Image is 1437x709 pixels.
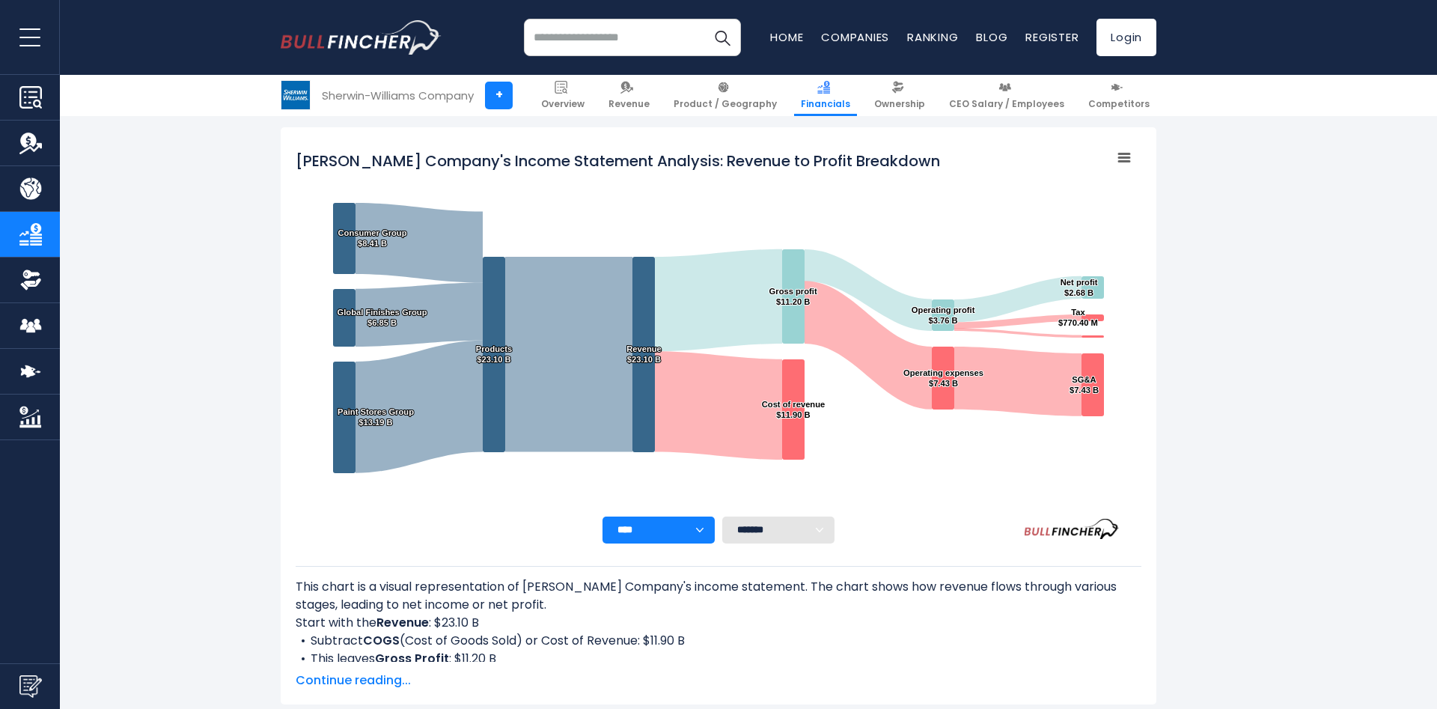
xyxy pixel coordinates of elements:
[608,98,650,110] span: Revenue
[375,650,449,667] b: Gross Profit
[376,614,429,631] b: Revenue
[281,81,310,109] img: SHW logo
[322,87,474,104] div: Sherwin-Williams Company
[1058,308,1098,327] text: Tax $770.40 M
[794,75,857,116] a: Financials
[19,269,42,291] img: Ownership
[296,672,1141,690] span: Continue reading...
[338,407,414,427] text: Paint Stores Group $13.19 B
[476,344,513,364] text: Products $23.10 B
[338,228,407,248] text: Consumer Group $8.41 B
[821,29,889,45] a: Companies
[976,29,1007,45] a: Blog
[626,344,662,364] text: Revenue $23.10 B
[674,98,777,110] span: Product / Geography
[338,308,427,327] text: Global Finishes Group $6.85 B
[1070,375,1099,395] text: SG&A $7.43 B
[296,143,1141,517] svg: Sherwin-Williams Company's Income Statement Analysis: Revenue to Profit Breakdown
[704,19,741,56] button: Search
[903,368,983,388] text: Operating expenses $7.43 B
[281,20,442,55] img: bullfincher logo
[1025,29,1078,45] a: Register
[541,98,585,110] span: Overview
[296,150,940,171] tspan: [PERSON_NAME] Company's Income Statement Analysis: Revenue to Profit Breakdown
[769,287,817,306] text: Gross profit $11.20 B
[281,20,442,55] a: Go to homepage
[801,98,850,110] span: Financials
[770,29,803,45] a: Home
[912,305,975,325] text: Operating profit $3.76 B
[1061,278,1098,297] text: Net profit $2.68 B
[602,75,656,116] a: Revenue
[1081,75,1156,116] a: Competitors
[949,98,1064,110] span: CEO Salary / Employees
[363,632,400,649] b: COGS
[867,75,932,116] a: Ownership
[485,82,513,109] a: +
[762,400,826,419] text: Cost of revenue $11.90 B
[296,578,1141,662] div: This chart is a visual representation of [PERSON_NAME] Company's income statement. The chart show...
[1096,19,1156,56] a: Login
[874,98,925,110] span: Ownership
[667,75,784,116] a: Product / Geography
[942,75,1071,116] a: CEO Salary / Employees
[907,29,958,45] a: Ranking
[1088,98,1150,110] span: Competitors
[296,632,1141,650] li: Subtract (Cost of Goods Sold) or Cost of Revenue: $11.90 B
[296,650,1141,668] li: This leaves : $11.20 B
[534,75,591,116] a: Overview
